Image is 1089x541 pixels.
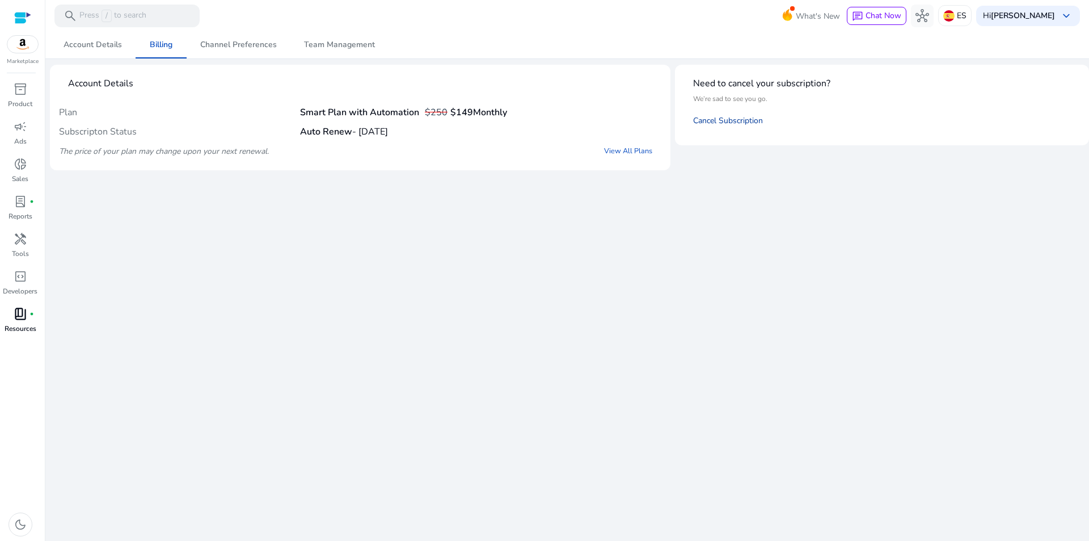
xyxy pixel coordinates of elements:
[450,106,473,119] span: $149
[304,41,375,49] span: Team Management
[8,99,32,109] p: Product
[425,106,448,119] span: $250
[866,10,901,21] span: Chat Now
[300,125,352,138] b: Auto Renew
[693,94,830,104] mat-card-subtitle: We’re sad to see you go.
[64,41,122,49] span: Account Details
[14,195,27,208] span: lab_profile
[68,74,133,94] mat-card-title: Account Details
[915,9,929,23] span: hub
[79,10,146,22] p: Press to search
[14,120,27,133] span: campaign
[300,127,388,137] h4: - [DATE]
[14,232,27,246] span: handyman
[29,312,34,316] span: fiber_manual_record
[693,115,763,126] a: Cancel Subscription
[59,146,269,157] i: The price of your plan may change upon your next renewal.
[300,106,419,119] b: Smart Plan with Automation
[693,74,830,94] mat-card-title: Need to cancel your subscription?
[796,6,840,26] span: What's New
[5,324,36,334] p: Resources
[12,174,28,184] p: Sales
[14,136,27,146] p: Ads
[911,5,934,27] button: hub
[983,12,1055,20] p: Hi
[150,41,172,49] span: Billing
[473,106,507,119] span: Monthly
[59,127,300,137] h4: Subscripton Status
[14,518,27,531] span: dark_mode
[200,41,277,49] span: Channel Preferences
[957,6,966,26] p: ES
[14,270,27,283] span: code_blocks
[3,286,37,296] p: Developers
[7,57,39,66] p: Marketplace
[943,10,955,22] img: es.svg
[64,9,77,23] span: search
[12,249,29,259] p: Tools
[847,7,906,25] button: chatChat Now
[991,10,1055,21] b: [PERSON_NAME]
[29,199,34,204] span: fiber_manual_record
[14,307,27,321] span: book_4
[7,36,38,53] img: amazon.svg
[595,141,661,161] a: View All Plans
[14,82,27,96] span: inventory_2
[59,107,300,118] h4: Plan
[1060,9,1073,23] span: keyboard_arrow_down
[102,10,112,22] span: /
[14,157,27,171] span: donut_small
[9,211,32,221] p: Reports
[852,11,863,22] span: chat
